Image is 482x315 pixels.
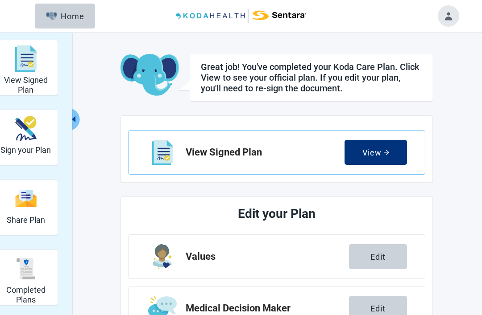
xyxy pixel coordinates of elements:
div: Edit [370,304,386,313]
h2: Sign your Plan [0,145,51,155]
h2: Values [186,251,349,262]
img: Completed Plans [15,258,37,279]
div: Home [46,12,84,20]
img: Koda Elephant [120,54,179,97]
img: Share Plan [15,189,37,208]
button: ElephantHome [35,4,95,29]
img: Koda Health [176,9,306,23]
img: Elephant [46,12,57,20]
div: Edit [370,252,386,261]
h2: Medical Decision Maker [186,303,349,314]
h1: Edit your Plan [162,204,392,224]
button: Collapse menu [69,108,80,131]
img: Step Icon [153,244,173,269]
h2: View Signed Plan [186,147,345,158]
button: Toggle account menu [438,5,459,27]
div: View [362,148,390,157]
img: Step Icon [152,140,172,165]
img: View Signed Plan [15,45,37,72]
div: Great job! You've completed your Koda Care Plan. Click View to see your official plan. If you edi... [201,61,422,94]
span: caret-left [70,115,78,123]
button: Viewarrow-right [345,140,407,165]
span: arrow-right [383,149,390,155]
button: Edit [349,244,407,269]
img: Sign your Plan [15,116,37,141]
h2: Share Plan [7,215,45,225]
